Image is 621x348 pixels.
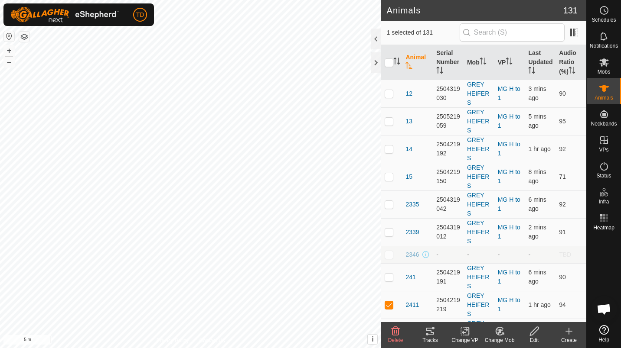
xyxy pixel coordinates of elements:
button: Reset Map [4,31,14,42]
span: 90 [559,90,566,97]
div: Edit [517,336,552,344]
p-sorticon: Activate to sort [436,68,443,75]
div: 2504319030 [436,84,460,103]
button: + [4,45,14,56]
span: 90 [559,274,566,280]
span: - [528,251,530,258]
span: 21 Sept 2025, 8:59 am [528,113,546,129]
input: Search (S) [460,23,565,42]
span: 21 Sept 2025, 8:59 am [528,196,546,212]
span: 91 [559,229,566,235]
div: Change VP [448,336,482,344]
div: - [436,250,460,259]
a: MG H to 1 [498,85,520,101]
p-sorticon: Activate to sort [528,68,535,75]
span: Animals [595,95,613,100]
span: 21 Sept 2025, 9:01 am [528,85,546,101]
span: 12 [405,89,412,98]
div: 2504219219 [436,296,460,314]
span: Schedules [592,17,616,23]
span: 2335 [405,200,419,209]
span: 21 Sept 2025, 7:25 am [528,301,550,308]
th: Last Updated [525,45,556,80]
th: Serial Number [433,45,464,80]
p-sorticon: Activate to sort [393,59,400,66]
span: 71 [559,173,566,180]
div: GREY HEIFERS [467,264,491,291]
div: GREY HEIFERS [467,291,491,319]
span: 2339 [405,228,419,237]
th: VP [494,45,525,80]
a: MG H to 1 [498,224,520,240]
span: 21 Sept 2025, 9:02 am [528,224,546,240]
span: Neckbands [591,121,617,126]
span: Notifications [590,43,618,48]
button: – [4,57,14,67]
p-sorticon: Activate to sort [405,63,412,70]
div: Open chat [591,296,617,322]
div: 2504319042 [436,195,460,213]
span: 92 [559,145,566,152]
div: Tracks [413,336,448,344]
p-sorticon: Activate to sort [506,59,513,66]
span: 13 [405,117,412,126]
span: 241 [405,273,415,282]
a: MG H to 1 [498,269,520,285]
div: - [467,250,491,259]
button: Map Layers [19,32,29,42]
div: Create [552,336,586,344]
h2: Animals [386,5,563,16]
span: TD [136,10,144,19]
a: MG H to 1 [498,113,520,129]
a: Privacy Policy [157,337,189,345]
span: 2346 [405,250,419,259]
span: 92 [559,201,566,208]
span: Infra [598,199,609,204]
span: 21 Sept 2025, 7:21 am [528,145,550,152]
span: Status [596,173,611,178]
th: Mob [464,45,494,80]
img: Gallagher Logo [10,7,119,23]
p-sorticon: Activate to sort [480,59,487,66]
div: GREY HEIFERS [467,163,491,190]
span: 21 Sept 2025, 8:58 am [528,269,546,285]
div: 2504219191 [436,268,460,286]
span: Help [598,337,609,342]
span: 21 Sept 2025, 8:57 am [528,168,546,184]
div: GREY HEIFERS [467,319,491,346]
div: Change Mob [482,336,517,344]
span: Delete [388,337,403,343]
span: TBD [559,251,571,258]
button: i [368,335,377,344]
a: MG H to 1 [498,141,520,157]
div: 2504319012 [436,223,460,241]
div: GREY HEIFERS [467,219,491,246]
span: 2411 [405,300,419,309]
span: i [372,335,373,343]
span: 14 [405,145,412,154]
div: GREY HEIFERS [467,135,491,163]
span: 95 [559,118,566,125]
span: Mobs [598,69,610,74]
a: MG H to 1 [498,168,520,184]
div: GREY HEIFERS [467,191,491,218]
a: Contact Us [199,337,225,345]
span: 15 [405,172,412,181]
a: Help [587,322,621,346]
span: 1 selected of 131 [386,28,459,37]
th: Audio Ratio (%) [556,45,586,80]
p-sorticon: Activate to sort [569,68,575,75]
a: MG H to 1 [498,296,520,313]
div: 2504219192 [436,140,460,158]
span: 131 [563,4,578,17]
div: 2504219150 [436,168,460,186]
div: GREY HEIFERS [467,108,491,135]
span: Heatmap [593,225,614,230]
a: MG H to 1 [498,196,520,212]
span: VPs [599,147,608,152]
div: 2505219059 [436,112,460,130]
app-display-virtual-paddock-transition: - [498,251,500,258]
div: GREY HEIFERS [467,80,491,107]
th: Animal [402,45,433,80]
span: 94 [559,301,566,308]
